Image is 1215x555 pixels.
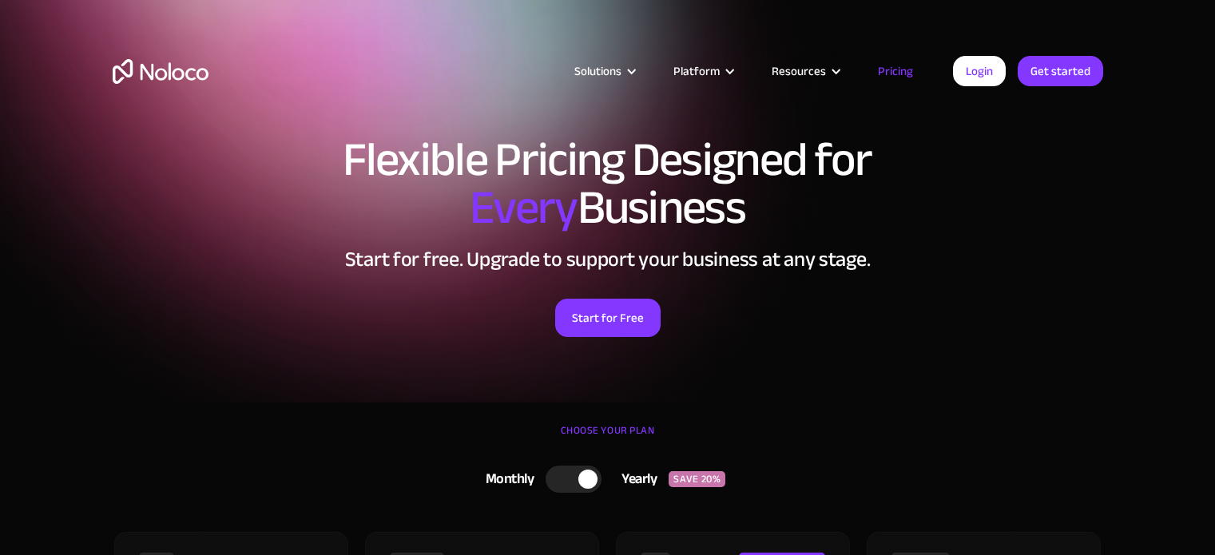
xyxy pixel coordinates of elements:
div: Monthly [466,467,546,491]
span: Every [470,163,578,252]
a: Start for Free [555,299,661,337]
div: Solutions [574,61,621,81]
div: SAVE 20% [669,471,725,487]
a: home [113,59,208,84]
div: Platform [653,61,752,81]
a: Pricing [858,61,933,81]
div: Platform [673,61,720,81]
h1: Flexible Pricing Designed for Business [113,136,1103,232]
a: Get started [1018,56,1103,86]
div: Solutions [554,61,653,81]
h2: Start for free. Upgrade to support your business at any stage. [113,248,1103,272]
a: Login [953,56,1006,86]
div: Resources [752,61,858,81]
div: Resources [772,61,826,81]
div: CHOOSE YOUR PLAN [113,418,1103,458]
div: Yearly [602,467,669,491]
